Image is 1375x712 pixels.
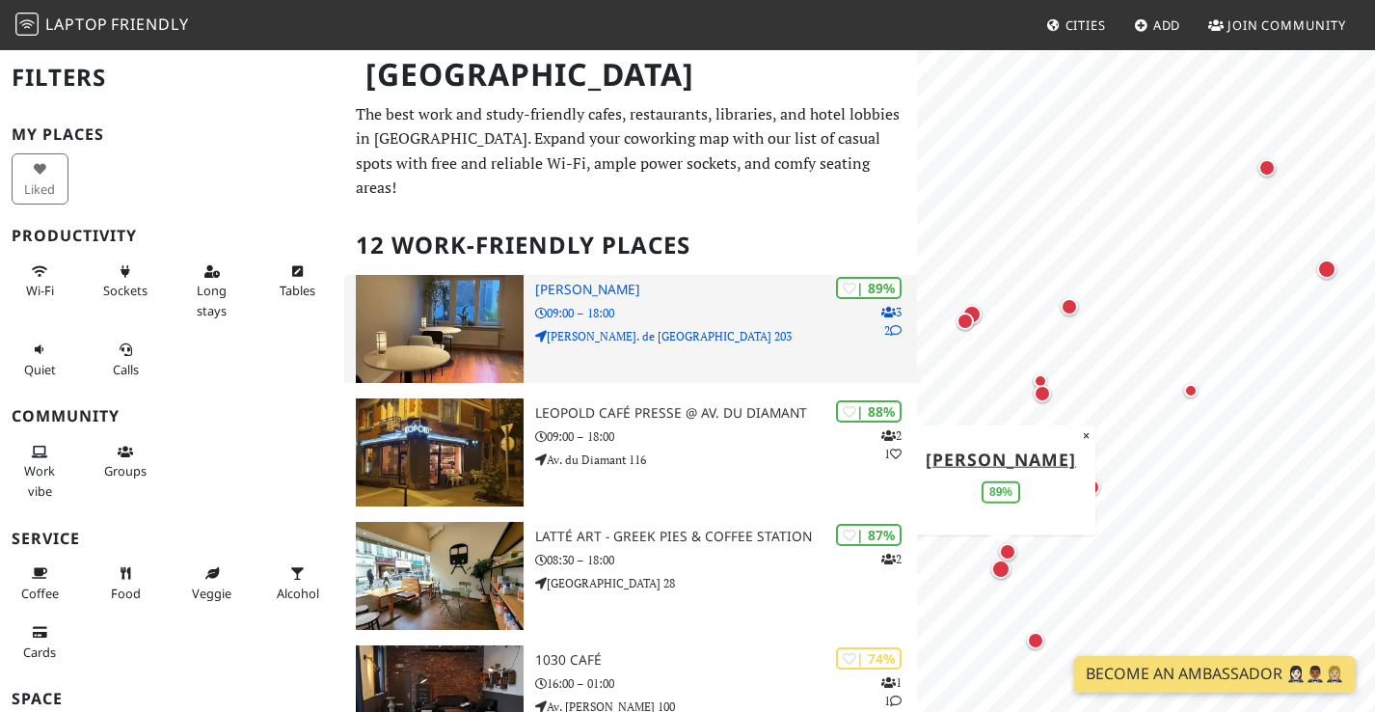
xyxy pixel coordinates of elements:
[1126,8,1189,42] a: Add
[12,227,333,245] h3: Productivity
[1065,16,1106,34] span: Cities
[535,451,917,469] p: Av. du Diamant 116
[535,574,917,592] p: [GEOGRAPHIC_DATA] 28
[23,644,56,661] span: Credit cards
[15,13,39,36] img: LaptopFriendly
[344,398,917,507] a: Leopold Café Presse @ Av. du Diamant | 88% 21 Leopold Café Presse @ Av. du Diamant 09:00 – 18:00 ...
[356,275,524,383] img: Jackie
[356,216,905,275] h2: 12 Work-Friendly Places
[535,652,917,669] h3: 1030 Café
[21,585,59,602] span: Coffee
[15,9,189,42] a: LaptopFriendly LaptopFriendly
[1079,475,1104,500] div: Map marker
[881,303,902,340] p: 3 2
[1029,370,1052,393] div: Map marker
[12,407,333,425] h3: Community
[12,690,333,708] h3: Space
[1057,294,1082,319] div: Map marker
[45,14,108,35] span: Laptop
[26,282,54,299] span: Stable Wi-Fi
[97,436,154,487] button: Groups
[535,427,917,446] p: 09:00 – 18:00
[97,558,154,609] button: Food
[958,301,985,328] div: Map marker
[97,334,154,385] button: Calls
[836,524,902,546] div: | 87%
[356,522,524,630] img: Latté Art - Greek Pies & Coffee Station
[535,304,917,322] p: 09:00 – 18:00
[995,539,1020,564] div: Map marker
[881,426,902,463] p: 2 1
[344,275,917,383] a: Jackie | 89% 32 [PERSON_NAME] 09:00 – 18:00 [PERSON_NAME]. de [GEOGRAPHIC_DATA] 203
[356,102,905,201] p: The best work and study-friendly cafes, restaurants, libraries, and hotel lobbies in [GEOGRAPHIC_...
[1200,8,1354,42] a: Join Community
[269,256,326,307] button: Tables
[836,647,902,670] div: | 74%
[987,556,1014,583] div: Map marker
[12,48,333,107] h2: Filters
[183,558,240,609] button: Veggie
[24,361,56,378] span: Quiet
[12,558,68,609] button: Coffee
[535,529,917,545] h3: Latté Art - Greek Pies & Coffee Station
[535,327,917,345] p: [PERSON_NAME]. de [GEOGRAPHIC_DATA] 203
[12,125,333,144] h3: My Places
[280,282,315,299] span: Work-friendly tables
[277,585,319,602] span: Alcohol
[97,256,154,307] button: Sockets
[12,616,68,668] button: Cards
[344,522,917,630] a: Latté Art - Greek Pies & Coffee Station | 87% 2 Latté Art - Greek Pies & Coffee Station 08:30 – 1...
[269,558,326,609] button: Alcohol
[24,462,55,499] span: People working
[836,277,902,299] div: | 89%
[12,530,333,548] h3: Service
[12,256,68,307] button: Wi-Fi
[881,673,902,710] p: 1 1
[1038,8,1114,42] a: Cities
[183,256,240,326] button: Long stays
[926,447,1076,470] a: [PERSON_NAME]
[1313,256,1340,283] div: Map marker
[103,282,148,299] span: Power sockets
[1254,155,1280,180] div: Map marker
[535,551,917,569] p: 08:30 – 18:00
[881,550,902,568] p: 2
[1153,16,1181,34] span: Add
[1227,16,1346,34] span: Join Community
[535,405,917,422] h3: Leopold Café Presse @ Av. du Diamant
[113,361,139,378] span: Video/audio calls
[982,480,1020,503] div: 89%
[12,334,68,385] button: Quiet
[104,462,147,479] span: Group tables
[535,282,917,298] h3: [PERSON_NAME]
[111,14,188,35] span: Friendly
[197,282,227,318] span: Long stays
[356,398,524,507] img: Leopold Café Presse @ Av. du Diamant
[1077,424,1095,446] button: Close popup
[192,585,231,602] span: Veggie
[12,436,68,507] button: Work vibe
[953,309,978,334] div: Map marker
[1023,628,1048,653] div: Map marker
[111,585,141,602] span: Food
[1030,381,1055,406] div: Map marker
[535,674,917,693] p: 16:00 – 01:00
[836,400,902,423] div: | 88%
[1179,379,1202,402] div: Map marker
[350,48,913,101] h1: [GEOGRAPHIC_DATA]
